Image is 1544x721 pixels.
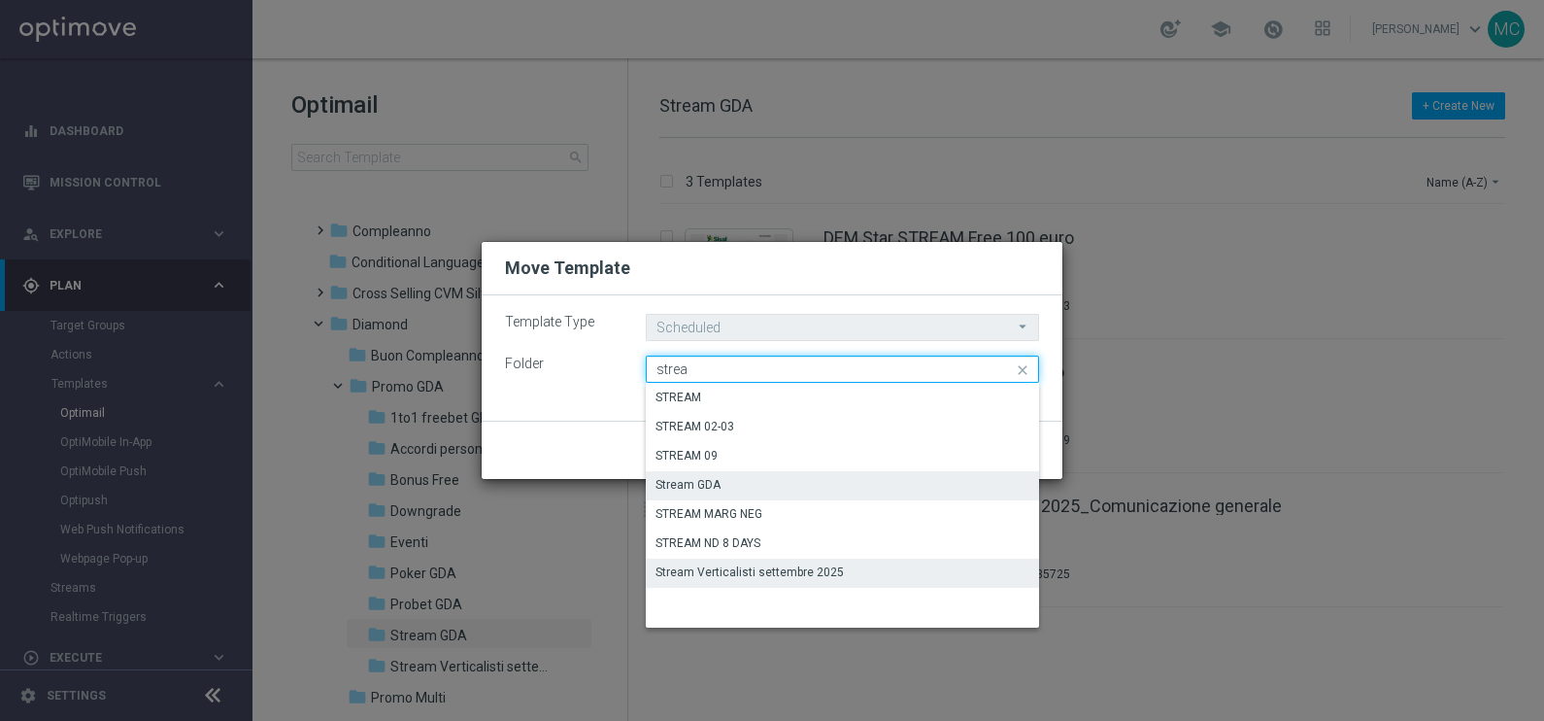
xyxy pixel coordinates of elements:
[1014,357,1033,384] i: close
[490,356,631,372] label: Folder
[646,500,1039,530] div: Press SPACE to select this row.
[655,418,734,435] div: STREAM 02-03
[655,505,762,523] div: STREAM MARG NEG
[655,389,701,406] div: STREAM
[646,530,1039,559] div: Press SPACE to select this row.
[655,447,718,464] div: STREAM 09
[646,471,1039,500] div: Press SPACE to deselect this row.
[646,413,1039,442] div: Press SPACE to select this row.
[505,257,630,280] h2: Move Template
[646,442,1039,471] div: Press SPACE to select this row.
[490,314,631,330] label: Template Type
[1014,315,1033,339] i: arrow_drop_down
[655,564,844,581] div: Stream Verticalisti settembre 2025
[655,534,760,552] div: STREAM ND 8 DAYS
[655,476,721,494] div: Stream GDA
[646,384,1039,413] div: Press SPACE to select this row.
[646,559,1039,588] div: Press SPACE to select this row.
[646,356,1039,383] input: Quick find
